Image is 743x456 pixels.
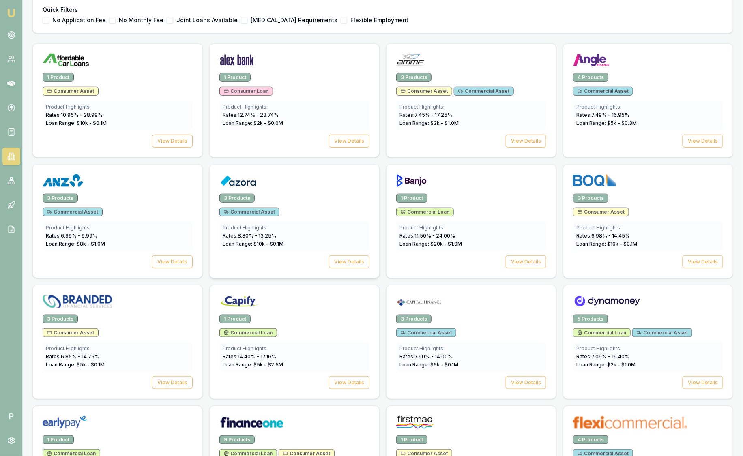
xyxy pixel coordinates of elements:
[578,330,626,336] span: Commercial Loan
[176,17,238,23] label: Joint Loans Available
[43,174,83,187] img: ANZ logo
[251,17,337,23] label: [MEDICAL_DATA] Requirements
[576,345,720,352] div: Product Highlights:
[573,54,610,66] img: Angle Finance logo
[506,255,546,268] button: View Details
[576,225,720,231] div: Product Highlights:
[52,17,106,23] label: No Application Fee
[223,353,276,360] span: Rates: 14.40 % - 17.16 %
[46,225,189,231] div: Product Highlights:
[401,330,452,336] span: Commercial Asset
[396,194,427,203] div: 1 Product
[396,435,427,444] div: 1 Product
[219,315,251,323] div: 1 Product
[46,345,189,352] div: Product Highlights:
[637,330,688,336] span: Commercial Asset
[224,88,268,94] span: Consumer Loan
[43,295,112,308] img: Branded Financial Services logo
[43,416,87,429] img: Earlypay logo
[683,255,723,268] button: View Details
[399,362,458,368] span: Loan Range: $ 5 k - $ 0.1 M
[563,164,733,278] a: BOQ Finance logo3 ProductsConsumer AssetProduct Highlights:Rates:6.98% - 14.45%Loan Range: $10k -...
[219,54,254,66] img: Alex Bank logo
[576,241,637,247] span: Loan Range: $ 10 k - $ 0.1 M
[396,73,432,82] div: 3 Products
[2,407,20,425] span: P
[209,285,380,399] a: Capify logo1 ProductCommercial LoanProduct Highlights:Rates:14.40% - 17.16%Loan Range: $5k - $2.5...
[223,112,279,118] span: Rates: 12.74 % - 23.74 %
[396,295,442,308] img: Capital Finance logo
[32,285,203,399] a: Branded Financial Services logo3 ProductsConsumer AssetProduct Highlights:Rates:6.85% - 14.75%Loa...
[219,295,260,308] img: Capify logo
[329,135,369,148] button: View Details
[46,104,189,110] div: Product Highlights:
[399,345,543,352] div: Product Highlights:
[223,362,283,368] span: Loan Range: $ 5 k - $ 2.5 M
[399,241,462,247] span: Loan Range: $ 20 k - $ 1.0 M
[578,209,625,215] span: Consumer Asset
[46,112,103,118] span: Rates: 10.95 % - 28.99 %
[401,209,449,215] span: Commercial Loan
[219,194,255,203] div: 3 Products
[683,135,723,148] button: View Details
[152,255,193,268] button: View Details
[396,174,427,187] img: Banjo logo
[223,345,366,352] div: Product Highlights:
[46,120,107,126] span: Loan Range: $ 10 k - $ 0.1 M
[563,285,733,399] a: Dynamoney logo5 ProductsCommercial LoanCommercial AssetProduct Highlights:Rates:7.09% - 19.40%Loa...
[563,43,733,158] a: Angle Finance logo4 ProductsCommercial AssetProduct Highlights:Rates:7.49% - 16.95%Loan Range: $5...
[386,43,556,158] a: AMMF logo3 ProductsConsumer AssetCommercial AssetProduct Highlights:Rates:7.45% - 17.25%Loan Rang...
[573,416,687,429] img: flexicommercial logo
[458,88,509,94] span: Commercial Asset
[43,435,74,444] div: 1 Product
[32,164,203,278] a: ANZ logo3 ProductsCommercial AssetProduct Highlights:Rates:6.99% - 9.99%Loan Range: $8k - $1.0MVi...
[573,315,608,323] div: 5 Products
[573,435,608,444] div: 4 Products
[399,120,459,126] span: Loan Range: $ 2 k - $ 1.0 M
[578,88,629,94] span: Commercial Asset
[401,88,448,94] span: Consumer Asset
[396,416,434,429] img: Firstmac logo
[223,225,366,231] div: Product Highlights:
[576,362,636,368] span: Loan Range: $ 2 k - $ 1.0 M
[573,295,641,308] img: Dynamoney logo
[573,174,616,187] img: BOQ Finance logo
[46,241,105,247] span: Loan Range: $ 8 k - $ 1.0 M
[576,233,630,239] span: Rates: 6.98 % - 14.45 %
[219,73,251,82] div: 1 Product
[683,376,723,389] button: View Details
[6,8,16,18] img: emu-icon-u.png
[224,209,275,215] span: Commercial Asset
[43,315,78,323] div: 3 Products
[576,120,637,126] span: Loan Range: $ 5 k - $ 0.3 M
[396,54,424,66] img: AMMF logo
[576,112,629,118] span: Rates: 7.49 % - 16.95 %
[209,164,380,278] a: Azora logo3 ProductsCommercial AssetProduct Highlights:Rates:8.80% - 13.25%Loan Range: $10k - $0....
[399,225,543,231] div: Product Highlights:
[223,241,283,247] span: Loan Range: $ 10 k - $ 0.1 M
[399,353,453,360] span: Rates: 7.90 % - 14.00 %
[576,104,720,110] div: Product Highlights:
[47,209,98,215] span: Commercial Asset
[223,233,276,239] span: Rates: 8.80 % - 13.25 %
[573,194,608,203] div: 3 Products
[399,112,452,118] span: Rates: 7.45 % - 17.25 %
[329,255,369,268] button: View Details
[46,353,99,360] span: Rates: 6.85 % - 14.75 %
[46,233,97,239] span: Rates: 6.99 % - 9.99 %
[386,285,556,399] a: Capital Finance logo3 ProductsCommercial AssetProduct Highlights:Rates:7.90% - 14.00%Loan Range: ...
[119,17,163,23] label: No Monthly Fee
[506,376,546,389] button: View Details
[46,362,105,368] span: Loan Range: $ 5 k - $ 0.1 M
[43,73,74,82] div: 1 Product
[223,104,366,110] div: Product Highlights:
[576,353,629,360] span: Rates: 7.09 % - 19.40 %
[209,43,380,158] a: Alex Bank logo1 ProductConsumer LoanProduct Highlights:Rates:12.74% - 23.74%Loan Range: $2k - $0....
[43,54,89,66] img: Affordable Car Loans logo
[329,376,369,389] button: View Details
[47,88,94,94] span: Consumer Asset
[219,416,284,429] img: Finance One logo
[32,43,203,158] a: Affordable Car Loans logo1 ProductConsumer AssetProduct Highlights:Rates:10.95% - 28.99%Loan Rang...
[386,164,556,278] a: Banjo logo1 ProductCommercial LoanProduct Highlights:Rates:11.50% - 24.00%Loan Range: $20k - $1.0...
[219,174,257,187] img: Azora logo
